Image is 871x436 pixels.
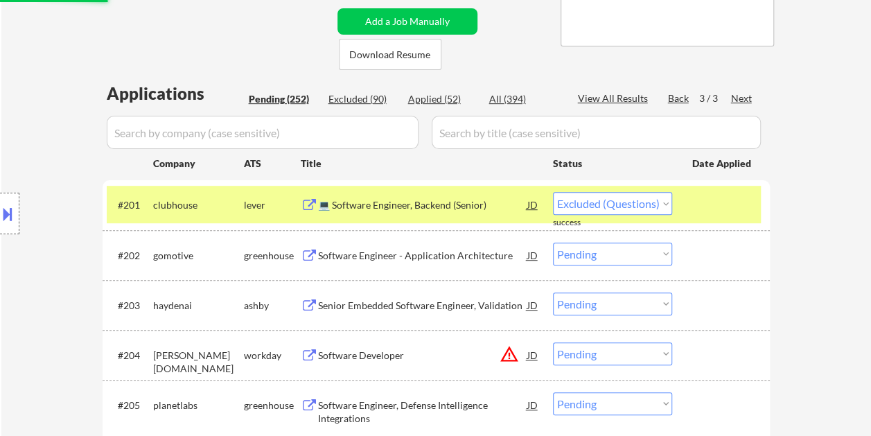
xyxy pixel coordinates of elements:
[489,92,558,106] div: All (394)
[301,157,540,171] div: Title
[668,91,690,105] div: Back
[337,8,477,35] button: Add a Job Manually
[318,249,527,263] div: Software Engineer - Application Architecture
[339,39,441,70] button: Download Resume
[526,342,540,367] div: JD
[553,217,608,229] div: success
[249,92,318,106] div: Pending (252)
[500,345,519,364] button: warning_amber
[526,192,540,217] div: JD
[432,116,761,149] input: Search by title (case sensitive)
[244,349,301,363] div: workday
[318,349,527,363] div: Software Developer
[318,299,527,313] div: Senior Embedded Software Engineer, Validation
[318,399,527,426] div: Software Engineer, Defense Intelligence Integrations
[553,150,672,175] div: Status
[244,157,301,171] div: ATS
[244,399,301,412] div: greenhouse
[244,198,301,212] div: lever
[118,349,142,363] div: #204
[692,157,753,171] div: Date Applied
[578,91,652,105] div: View All Results
[408,92,477,106] div: Applied (52)
[153,349,244,376] div: [PERSON_NAME][DOMAIN_NAME]
[118,399,142,412] div: #205
[153,399,244,412] div: planetlabs
[328,92,398,106] div: Excluded (90)
[318,198,527,212] div: 💻 Software Engineer, Backend (Senior)
[244,249,301,263] div: greenhouse
[731,91,753,105] div: Next
[107,116,419,149] input: Search by company (case sensitive)
[699,91,731,105] div: 3 / 3
[526,243,540,268] div: JD
[526,293,540,317] div: JD
[526,392,540,417] div: JD
[244,299,301,313] div: ashby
